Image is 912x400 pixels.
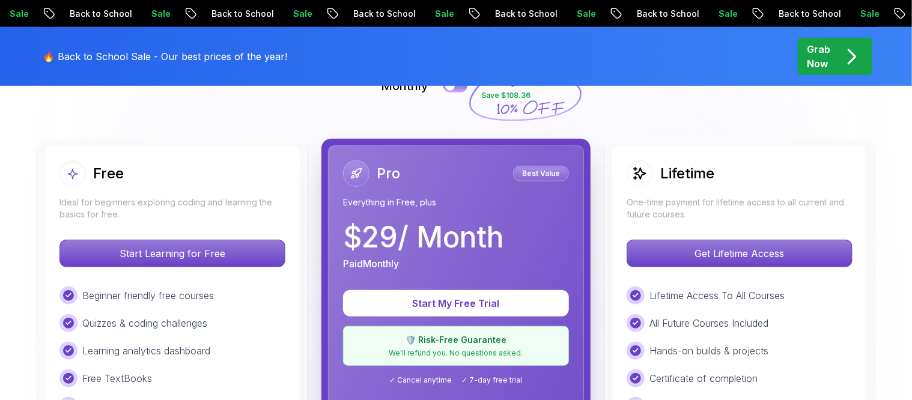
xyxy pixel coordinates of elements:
[343,196,569,208] p: Everything in Free, plus
[59,196,285,220] p: Ideal for beginners exploring coding and learning the basics for free.
[82,344,210,358] p: Learning analytics dashboard
[627,240,853,267] button: Get Lifetime Access
[851,8,889,20] p: Sale
[515,168,567,180] p: Best Value
[284,8,322,20] p: Sale
[343,290,569,317] button: Start My Free Trial
[769,8,851,20] p: Back to School
[649,288,785,303] p: Lifetime Access To All Courses
[82,371,152,386] p: Free TextBooks
[627,196,853,220] p: One-time payment for lifetime access to all current and future courses.
[59,247,285,259] a: Start Learning for Free
[377,164,400,183] h2: Pro
[82,316,207,330] p: Quizzes & coding challenges
[485,8,567,20] p: Back to School
[60,240,285,267] p: Start Learning for Free
[93,164,124,183] h2: Free
[627,8,709,20] p: Back to School
[425,8,464,20] p: Sale
[202,8,284,20] p: Back to School
[649,371,758,386] p: Certificate of completion
[82,288,214,303] p: Beginner friendly free courses
[390,375,452,385] span: ✓ Cancel anytime
[343,256,399,271] p: Paid Monthly
[649,344,768,358] p: Hands-on builds & projects
[807,42,830,71] p: Grab Now
[627,247,853,259] a: Get Lifetime Access
[351,348,561,358] p: We'll refund you. No questions asked.
[649,316,768,330] p: All Future Courses Included
[60,8,142,20] p: Back to School
[660,164,714,183] h2: Lifetime
[344,8,425,20] p: Back to School
[382,77,429,94] p: Monthly
[462,375,523,385] span: ✓ 7-day free trial
[43,49,287,64] p: 🔥 Back to School Sale - Our best prices of the year!
[357,296,555,311] p: Start My Free Trial
[351,334,561,346] p: 🛡️ Risk-Free Guarantee
[343,223,503,252] p: $ 29 / Month
[59,240,285,267] button: Start Learning for Free
[142,8,180,20] p: Sale
[627,240,852,267] p: Get Lifetime Access
[709,8,747,20] p: Sale
[567,8,606,20] p: Sale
